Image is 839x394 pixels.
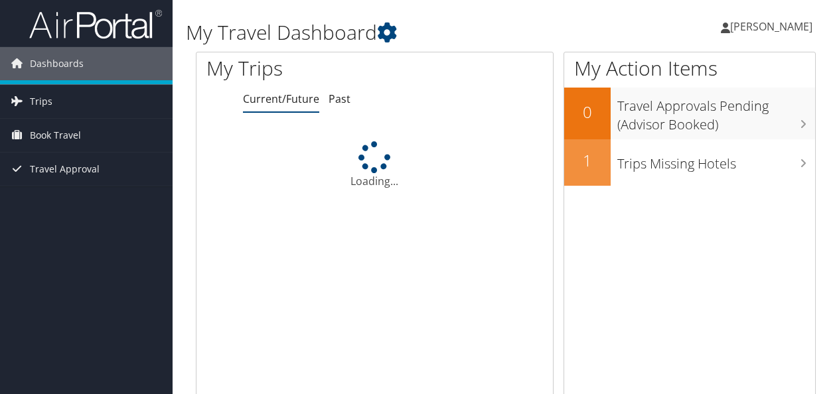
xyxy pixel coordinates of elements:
h3: Trips Missing Hotels [617,148,815,173]
div: Loading... [196,141,553,189]
img: airportal-logo.png [29,9,162,40]
span: Trips [30,85,52,118]
span: Book Travel [30,119,81,152]
span: [PERSON_NAME] [730,19,812,34]
span: Dashboards [30,47,84,80]
h1: My Action Items [564,54,815,82]
a: [PERSON_NAME] [721,7,826,46]
h2: 0 [564,101,611,123]
a: Past [329,92,350,106]
a: Current/Future [243,92,319,106]
h1: My Travel Dashboard [186,19,613,46]
a: 0Travel Approvals Pending (Advisor Booked) [564,88,815,139]
h3: Travel Approvals Pending (Advisor Booked) [617,90,815,134]
span: Travel Approval [30,153,100,186]
a: 1Trips Missing Hotels [564,139,815,186]
h1: My Trips [206,54,394,82]
h2: 1 [564,149,611,172]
